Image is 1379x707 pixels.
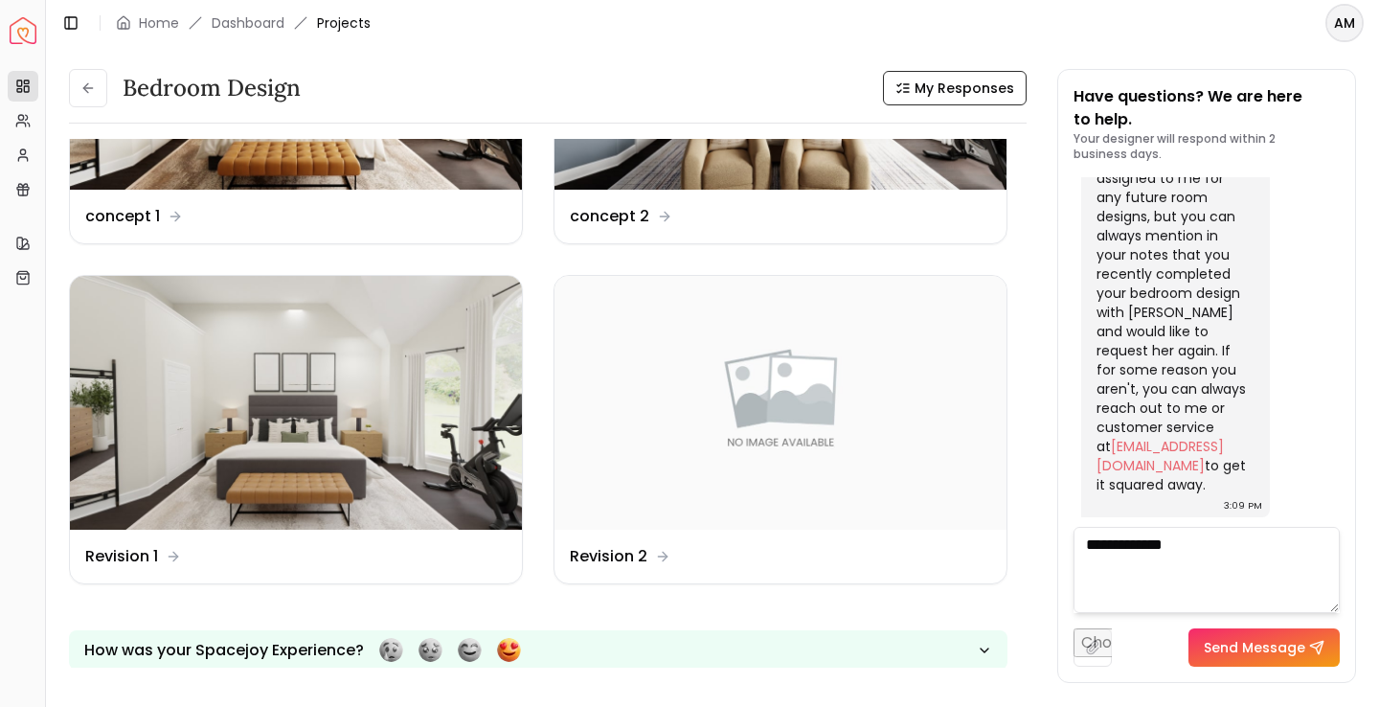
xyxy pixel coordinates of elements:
nav: breadcrumb [116,13,371,33]
dd: concept 2 [570,205,649,228]
a: Home [139,13,179,33]
p: How was your Spacejoy Experience? [84,639,364,662]
a: Revision 2Revision 2 [554,275,1007,585]
button: Send Message [1188,628,1340,667]
dd: Revision 1 [85,545,158,568]
p: Have questions? We are here to help. [1074,85,1340,131]
a: [EMAIL_ADDRESS][DOMAIN_NAME] [1096,437,1224,475]
span: AM [1327,6,1362,40]
img: Spacejoy Logo [10,17,36,44]
button: AM [1325,4,1364,42]
span: My Responses [915,79,1014,98]
button: My Responses [883,71,1027,105]
h3: Bedroom design [123,73,301,103]
p: Your designer will respond within 2 business days. [1074,131,1340,162]
img: Revision 2 [554,276,1006,531]
div: I'm so glad you love the final look! You should be automatically assigned to me for any future ro... [1096,92,1251,494]
span: Projects [317,13,371,33]
dd: Revision 2 [570,545,647,568]
a: Dashboard [212,13,284,33]
div: 3:09 PM [1224,496,1262,515]
button: How was your Spacejoy Experience?Feeling terribleFeeling badFeeling goodFeeling awesome [69,630,1007,670]
img: Revision 1 [70,276,522,531]
a: Spacejoy [10,17,36,44]
a: Revision 1Revision 1 [69,275,523,585]
dd: concept 1 [85,205,160,228]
